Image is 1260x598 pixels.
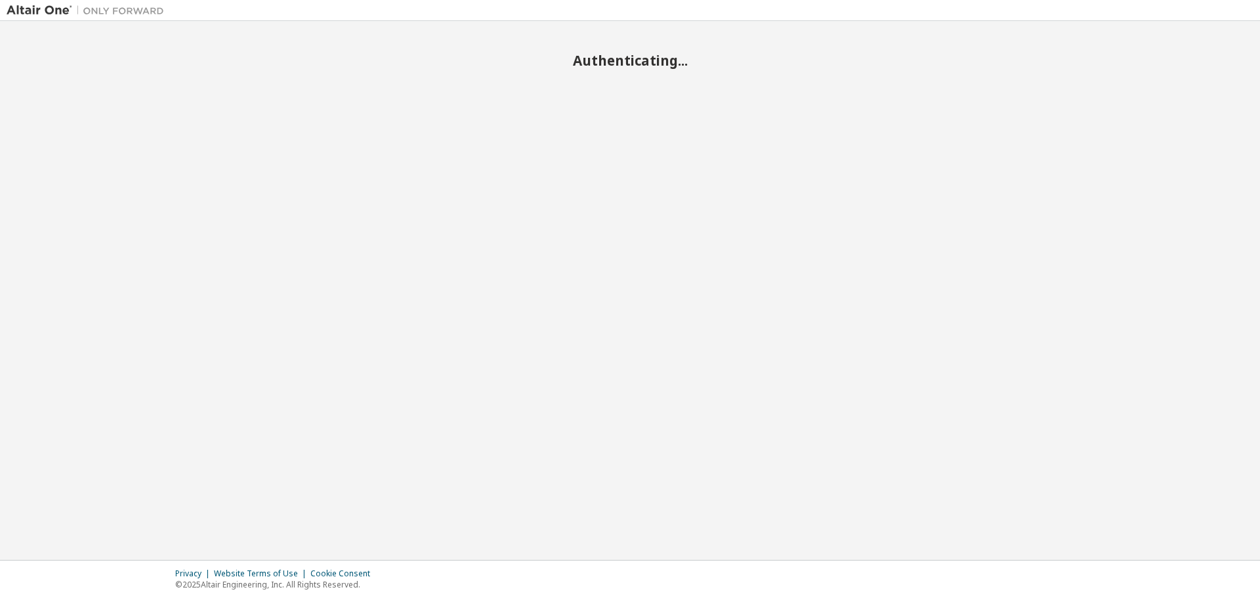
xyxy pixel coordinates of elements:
[7,4,171,17] img: Altair One
[175,579,378,590] p: © 2025 Altair Engineering, Inc. All Rights Reserved.
[310,568,378,579] div: Cookie Consent
[7,52,1253,69] h2: Authenticating...
[214,568,310,579] div: Website Terms of Use
[175,568,214,579] div: Privacy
